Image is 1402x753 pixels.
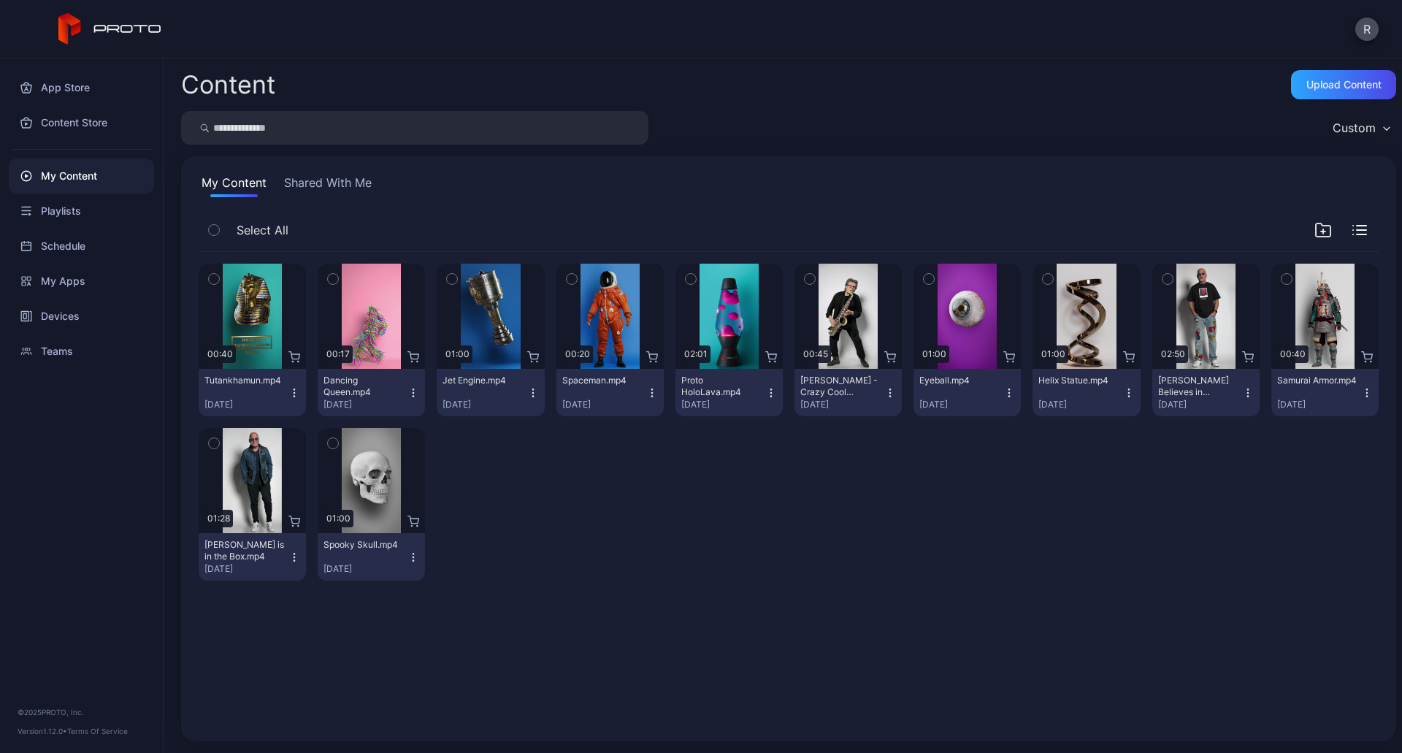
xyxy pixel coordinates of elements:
a: Content Store [9,105,154,140]
div: Scott Page - Crazy Cool Technology.mp4 [800,375,881,398]
div: [DATE] [800,399,884,410]
button: Proto HoloLava.mp4[DATE] [675,369,783,416]
button: Spooky Skull.mp4[DATE] [318,533,425,581]
button: R [1355,18,1379,41]
a: Devices [9,299,154,334]
div: Howie Mandel is in the Box.mp4 [204,539,285,562]
div: Proto HoloLava.mp4 [681,375,762,398]
div: Jet Engine.mp4 [443,375,523,386]
button: Eyeball.mp4[DATE] [913,369,1021,416]
button: Samurai Armor.mp4[DATE] [1271,369,1379,416]
button: Shared With Me [281,174,375,197]
div: [DATE] [1158,399,1242,410]
button: Tutankhamun.mp4[DATE] [199,369,306,416]
div: [DATE] [1277,399,1361,410]
div: Helix Statue.mp4 [1038,375,1119,386]
div: Upload Content [1306,79,1382,91]
div: [DATE] [919,399,1003,410]
div: Content [181,72,275,97]
div: Dancing Queen.mp4 [323,375,404,398]
button: Jet Engine.mp4[DATE] [437,369,544,416]
button: My Content [199,174,269,197]
a: Terms Of Service [67,727,128,735]
div: Samurai Armor.mp4 [1277,375,1357,386]
div: [DATE] [204,399,288,410]
div: [DATE] [681,399,765,410]
div: © 2025 PROTO, Inc. [18,706,145,718]
a: Teams [9,334,154,369]
button: [PERSON_NAME] Believes in Proto.mp4[DATE] [1152,369,1260,416]
a: My Apps [9,264,154,299]
button: Spaceman.mp4[DATE] [556,369,664,416]
button: Helix Statue.mp4[DATE] [1033,369,1140,416]
div: [DATE] [323,399,407,410]
a: Schedule [9,229,154,264]
div: [DATE] [443,399,526,410]
button: Dancing Queen.mp4[DATE] [318,369,425,416]
div: Eyeball.mp4 [919,375,1000,386]
div: [DATE] [323,563,407,575]
div: [DATE] [204,563,288,575]
button: Upload Content [1291,70,1396,99]
div: Spooky Skull.mp4 [323,539,404,551]
span: Select All [237,221,288,239]
div: Howie Mandel Believes in Proto.mp4 [1158,375,1238,398]
span: Version 1.12.0 • [18,727,67,735]
div: [DATE] [562,399,646,410]
button: Custom [1325,111,1396,145]
a: Playlists [9,194,154,229]
button: [PERSON_NAME] - Crazy Cool Technology.mp4[DATE] [794,369,902,416]
a: App Store [9,70,154,105]
a: My Content [9,158,154,194]
div: [DATE] [1038,399,1122,410]
div: Custom [1333,121,1376,135]
div: Tutankhamun.mp4 [204,375,285,386]
div: Spaceman.mp4 [562,375,643,386]
button: [PERSON_NAME] is in the Box.mp4[DATE] [199,533,306,581]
